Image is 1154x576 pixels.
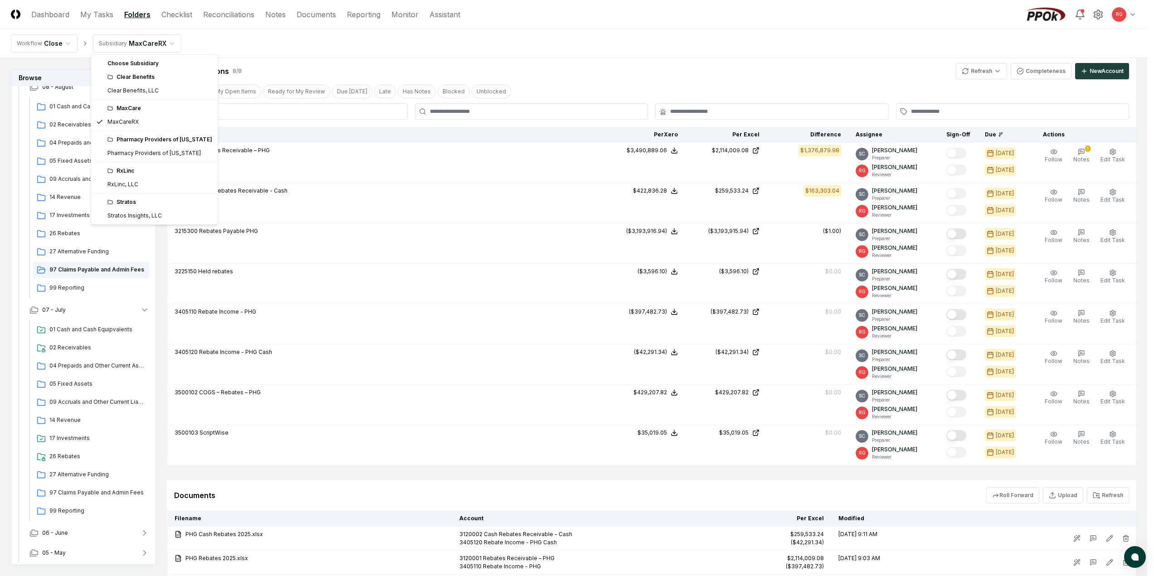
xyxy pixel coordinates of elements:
div: Clear Benefits [107,73,212,81]
div: RxLinc [107,167,212,175]
div: Pharmacy Providers of [US_STATE] [107,136,212,144]
div: MaxCareRX [107,118,139,126]
div: Clear Benefits, LLC [107,87,159,95]
div: Pharmacy Providers of [US_STATE] [107,149,201,157]
div: MaxCare [107,104,212,112]
div: Stratos Insights, LLC [107,212,162,220]
div: RxLinc, LLC [107,180,138,189]
div: Stratos [107,198,212,206]
div: Choose Subsidiary [93,57,216,70]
